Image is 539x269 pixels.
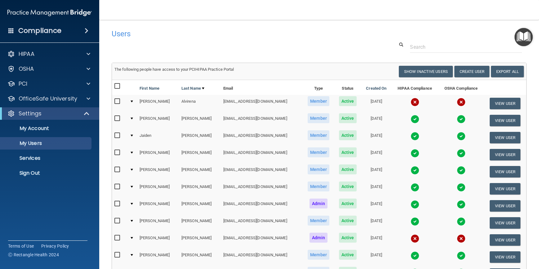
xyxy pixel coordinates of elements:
td: [EMAIL_ADDRESS][DOMAIN_NAME] [221,112,303,129]
td: [PERSON_NAME] [137,214,179,231]
span: Member [308,216,329,226]
img: tick.e7d51cea.svg [457,149,465,158]
td: [PERSON_NAME] [137,180,179,197]
button: View User [490,132,520,143]
button: View User [490,98,520,109]
button: View User [490,234,520,246]
button: View User [490,200,520,212]
span: Member [308,113,329,123]
td: [PERSON_NAME] [179,197,221,214]
td: [DATE] [361,163,392,180]
td: Alvirena [179,95,221,112]
td: [EMAIL_ADDRESS][DOMAIN_NAME] [221,129,303,146]
span: Active [339,113,357,123]
img: tick.e7d51cea.svg [411,149,419,158]
button: Create User [454,66,489,77]
span: Ⓒ Rectangle Health 2024 [8,252,59,258]
a: Created On [366,85,386,92]
span: Member [308,130,329,140]
span: Active [339,130,357,140]
p: PCI [19,80,27,87]
td: [DATE] [361,112,392,129]
button: View User [490,183,520,195]
td: [PERSON_NAME] [137,197,179,214]
img: tick.e7d51cea.svg [457,115,465,123]
td: [PERSON_NAME] [137,231,179,249]
span: Member [308,164,329,174]
td: [PERSON_NAME] [179,214,221,231]
td: [EMAIL_ADDRESS][DOMAIN_NAME] [221,146,303,163]
td: [DATE] [361,231,392,249]
button: Open Resource Center [514,28,533,46]
img: cross.ca9f0e7f.svg [457,98,465,106]
span: Member [308,182,329,191]
span: Member [308,250,329,260]
img: tick.e7d51cea.svg [457,132,465,141]
td: [PERSON_NAME] [137,163,179,180]
img: tick.e7d51cea.svg [411,132,419,141]
td: [PERSON_NAME] [179,163,221,180]
td: [PERSON_NAME] [137,112,179,129]
img: tick.e7d51cea.svg [457,200,465,209]
span: Admin [310,199,327,208]
td: [EMAIL_ADDRESS][DOMAIN_NAME] [221,180,303,197]
td: [DATE] [361,249,392,266]
td: [EMAIL_ADDRESS][DOMAIN_NAME] [221,163,303,180]
a: Export All [491,66,524,77]
td: [PERSON_NAME] [179,146,221,163]
p: OSHA [19,65,34,73]
img: tick.e7d51cea.svg [457,251,465,260]
span: Active [339,216,357,226]
td: [PERSON_NAME] [179,231,221,249]
td: [PERSON_NAME] [179,112,221,129]
span: Active [339,147,357,157]
img: cross.ca9f0e7f.svg [411,234,419,243]
span: Active [339,182,357,191]
img: tick.e7d51cea.svg [457,217,465,226]
img: tick.e7d51cea.svg [411,251,419,260]
a: First Name [140,85,159,92]
span: Member [308,96,329,106]
th: Status [334,80,361,95]
th: HIPAA Compliance [391,80,438,95]
span: Active [339,233,357,243]
td: Jaiden [137,129,179,146]
a: Settings [7,110,90,117]
input: Search [410,41,522,53]
td: [EMAIL_ADDRESS][DOMAIN_NAME] [221,95,303,112]
span: Admin [310,233,327,243]
span: Active [339,164,357,174]
img: tick.e7d51cea.svg [411,115,419,123]
a: Terms of Use [8,243,34,249]
button: View User [490,166,520,177]
img: tick.e7d51cea.svg [411,217,419,226]
td: [DATE] [361,214,392,231]
span: Active [339,250,357,260]
a: PCI [7,80,90,87]
td: [EMAIL_ADDRESS][DOMAIN_NAME] [221,214,303,231]
a: OSHA [7,65,90,73]
span: Member [308,147,329,157]
th: Type [303,80,334,95]
td: [PERSON_NAME] [179,129,221,146]
td: [PERSON_NAME] [137,146,179,163]
button: Show Inactive Users [399,66,453,77]
p: My Account [4,125,89,132]
button: View User [490,251,520,263]
img: cross.ca9f0e7f.svg [411,98,419,106]
p: Services [4,155,89,161]
td: [DATE] [361,146,392,163]
img: tick.e7d51cea.svg [411,166,419,175]
td: [EMAIL_ADDRESS][DOMAIN_NAME] [221,197,303,214]
img: tick.e7d51cea.svg [457,183,465,192]
span: Active [339,96,357,106]
p: Settings [19,110,42,117]
button: View User [490,149,520,160]
a: OfficeSafe University [7,95,90,102]
a: Privacy Policy [41,243,69,249]
p: My Users [4,140,89,146]
th: Email [221,80,303,95]
td: [DATE] [361,95,392,112]
th: OSHA Compliance [438,80,484,95]
h4: Compliance [18,26,61,35]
